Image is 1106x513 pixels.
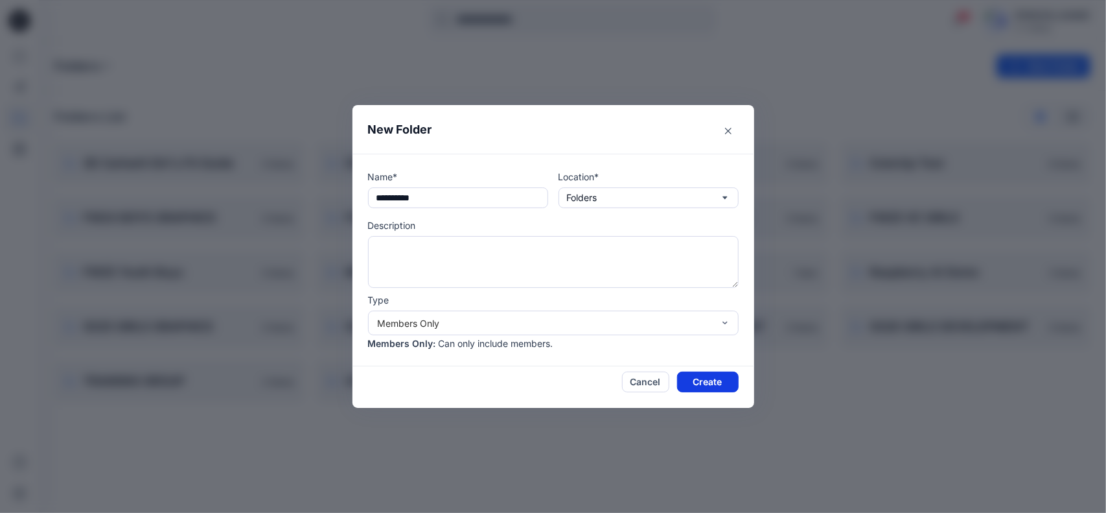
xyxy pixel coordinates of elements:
[559,170,739,184] p: Location*
[368,293,739,307] p: Type
[368,170,548,184] p: Name*
[677,372,739,392] button: Create
[622,372,669,392] button: Cancel
[567,191,597,205] p: Folders
[352,105,754,154] header: New Folder
[368,337,436,350] p: Members Only :
[368,219,739,232] p: Description
[559,187,739,208] button: Folders
[718,121,739,141] button: Close
[439,337,553,350] p: Can only include members.
[378,316,713,330] div: Members Only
